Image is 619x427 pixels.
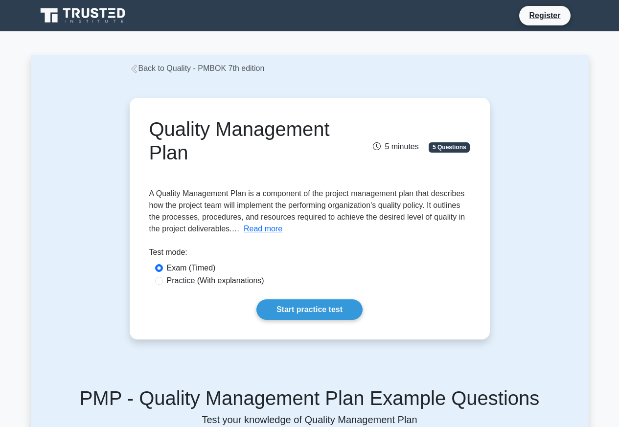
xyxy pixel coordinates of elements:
[130,64,265,72] a: Back to Quality - PMBOK 7th edition
[167,275,264,287] label: Practice (With explanations)
[149,189,465,233] span: A Quality Management Plan is a component of the project management plan that describes how the pr...
[373,142,418,151] span: 5 minutes
[429,142,470,152] span: 5 Questions
[43,386,577,410] h5: PMP - Quality Management Plan Example Questions
[149,117,359,164] h1: Quality Management Plan
[244,223,282,235] button: Read more
[523,9,566,22] a: Register
[256,299,363,320] a: Start practice test
[167,262,216,274] label: Exam (Timed)
[149,247,470,262] div: Test mode:
[43,414,577,426] p: Test your knowledge of Quality Management Plan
